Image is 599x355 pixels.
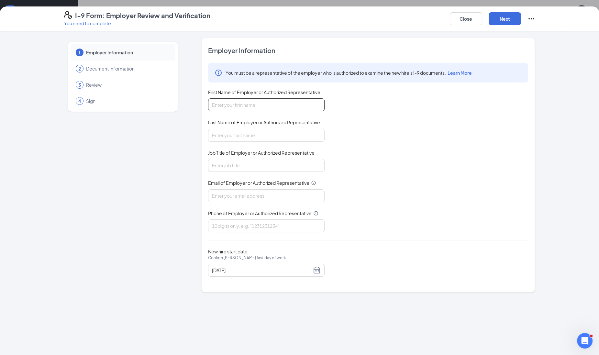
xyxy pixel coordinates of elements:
[311,180,316,185] svg: Info
[215,69,222,77] svg: Info
[208,219,325,232] input: 10 digits only, e.g. "1231231234"
[208,119,320,126] span: Last Name of Employer or Authorized Representative
[78,82,81,88] span: 3
[208,189,325,202] input: Enter your email address
[208,150,315,156] span: Job Title of Employer or Authorized Representative
[489,12,521,25] button: Next
[448,70,472,76] span: Learn More
[208,98,325,111] input: Enter your first name
[208,89,320,95] span: First Name of Employer or Authorized Representative
[208,255,286,261] span: Confirm [PERSON_NAME] first day of work
[208,248,286,268] span: New hire start date
[78,98,81,104] span: 4
[86,65,169,72] span: Document Information
[64,20,210,27] p: You need to complete
[212,267,312,274] input: 09/16/2025
[86,98,169,104] span: Sign
[577,333,593,349] iframe: Intercom live chat
[527,15,535,23] svg: Ellipses
[208,159,325,172] input: Enter job title
[86,49,169,56] span: Employer Information
[75,11,210,20] h4: I-9 Form: Employer Review and Verification
[86,82,169,88] span: Review
[78,49,81,56] span: 1
[208,46,528,55] span: Employer Information
[313,211,318,216] svg: Info
[78,65,81,72] span: 2
[226,70,472,76] span: You must be a representative of the employer who is authorized to examine the new hire's I-9 docu...
[208,210,312,216] span: Phone of Employer or Authorized Representative
[446,70,472,76] a: Learn More
[64,11,72,19] svg: FormI9EVerifyIcon
[208,129,325,142] input: Enter your last name
[450,12,482,25] button: Close
[208,180,309,186] span: Email of Employer or Authorized Representative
